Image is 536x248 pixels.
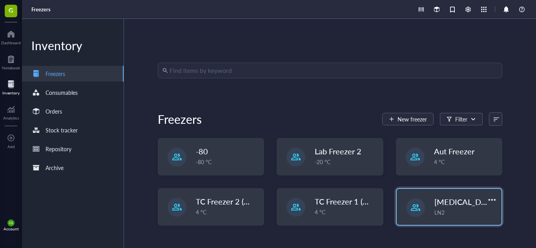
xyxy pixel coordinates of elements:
[196,208,259,216] div: 4 °C
[46,145,71,153] div: Repository
[22,141,124,157] a: Repository
[46,88,78,97] div: Consumables
[22,122,124,138] a: Stock tracker
[4,226,19,231] div: Account
[22,85,124,100] a: Consumables
[31,6,52,13] a: Freezers
[196,146,208,157] span: -80
[315,208,378,216] div: 4 °C
[3,116,19,120] div: Analytics
[315,146,361,157] span: Lab Freezer 2
[158,111,202,127] div: Freezers
[9,5,13,15] span: G
[7,144,15,149] div: Add
[46,69,65,78] div: Freezers
[196,157,259,166] div: -80 °C
[46,163,64,172] div: Archive
[397,116,427,122] span: New freezer
[1,40,21,45] div: Dashboard
[315,196,385,207] span: TC Freezer 1 (GEL 1)
[9,221,13,225] span: CG
[455,115,467,123] div: Filter
[382,113,434,125] button: New freezer
[46,126,78,134] div: Stock tracker
[2,53,20,70] a: Notebook
[434,146,474,157] span: Aut Freezer
[1,28,21,45] a: Dashboard
[434,157,498,166] div: 4 °C
[2,78,20,95] a: Inventory
[22,103,124,119] a: Orders
[196,196,264,207] span: TC Freezer 2 (Gel 6)
[2,91,20,95] div: Inventory
[434,196,525,207] span: [MEDICAL_DATA] Galileo
[2,65,20,70] div: Notebook
[434,208,497,217] div: LN2
[22,38,124,53] div: Inventory
[46,107,62,116] div: Orders
[3,103,19,120] a: Analytics
[315,157,378,166] div: -20 °C
[22,66,124,81] a: Freezers
[22,160,124,176] a: Archive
